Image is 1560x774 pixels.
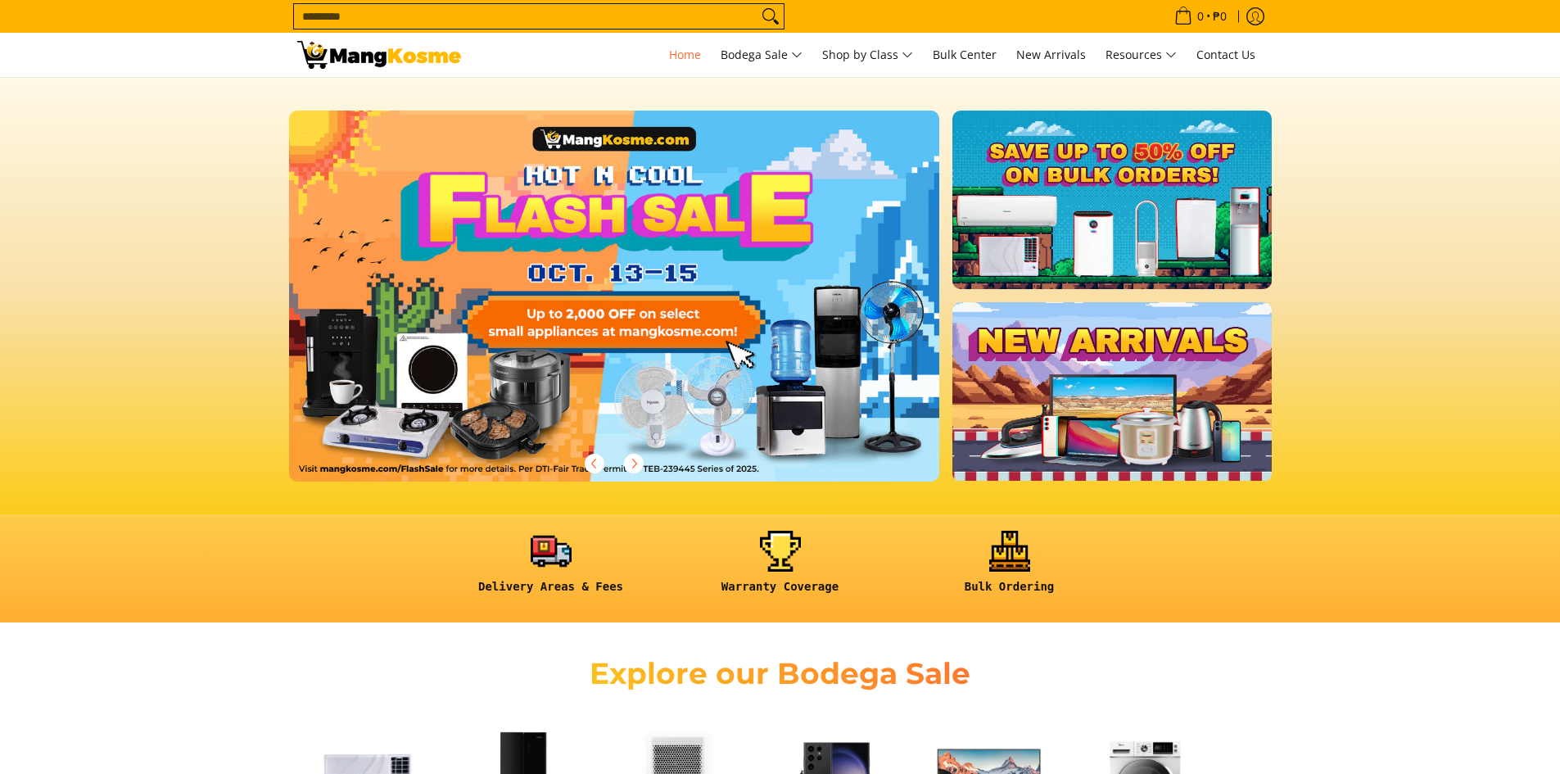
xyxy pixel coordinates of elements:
span: ₱0 [1210,11,1229,22]
a: <h6><strong>Bulk Ordering</strong></h6> [903,531,1116,607]
h2: Explore our Bodega Sale [543,655,1018,692]
span: Bulk Center [933,47,997,62]
nav: Main Menu [477,33,1264,77]
a: Home [661,33,709,77]
span: • [1169,7,1232,25]
a: Shop by Class [814,33,921,77]
a: More [289,111,993,508]
a: New Arrivals [1008,33,1094,77]
a: Contact Us [1188,33,1264,77]
span: Home [669,47,701,62]
span: Resources [1106,45,1177,66]
span: 0 [1195,11,1206,22]
a: <h6><strong>Warranty Coverage</strong></h6> [674,531,887,607]
a: Resources [1097,33,1185,77]
span: Bodega Sale [721,45,803,66]
span: Shop by Class [822,45,913,66]
button: Search [757,4,784,29]
button: Next [616,446,652,482]
span: Contact Us [1196,47,1255,62]
span: New Arrivals [1016,47,1086,62]
button: Previous [577,446,613,482]
a: Bodega Sale [712,33,811,77]
a: Bulk Center [925,33,1005,77]
img: Mang Kosme: Your Home Appliances Warehouse Sale Partner! [297,41,461,69]
a: <h6><strong>Delivery Areas & Fees</strong></h6> [445,531,658,607]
